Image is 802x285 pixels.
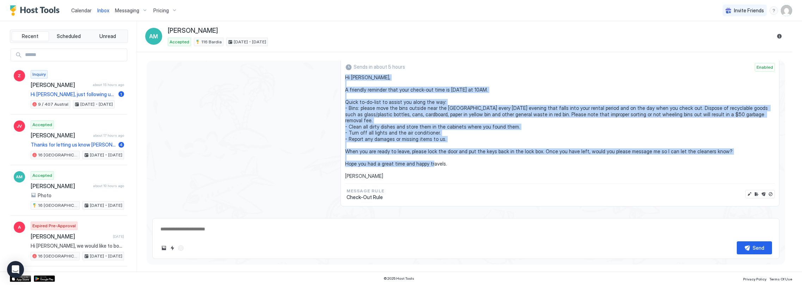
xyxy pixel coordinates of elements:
span: about 17 hours ago [93,133,124,138]
span: 16 [GEOGRAPHIC_DATA] [38,152,78,158]
span: JV [17,123,22,129]
span: about 15 hours ago [93,82,124,87]
div: tab-group [10,30,128,43]
span: © 2025 Host Tools [384,276,415,281]
span: Hi [PERSON_NAME], we would like to book accomodation from the 17/11 to the 24/11. on the 17/11 4a... [31,243,124,249]
button: Quick reply [168,244,177,252]
a: Google Play Store [34,275,55,282]
a: Host Tools Logo [10,5,63,16]
span: Terms Of Use [769,277,792,281]
span: Check-Out Rule [347,194,384,200]
span: Message Rule [347,188,384,194]
span: Expired Pre-Approval [32,223,76,229]
span: Scheduled [57,33,81,39]
span: Messaging [115,7,139,14]
span: Invite Friends [734,7,764,14]
a: Terms Of Use [769,275,792,282]
a: App Store [10,275,31,282]
span: 16 [GEOGRAPHIC_DATA] [38,253,78,259]
span: AM [16,174,23,180]
span: Accepted [32,122,52,128]
span: [DATE] - [DATE] [80,101,113,107]
span: Inbox [97,7,109,13]
span: [DATE] [113,234,124,239]
div: Send [753,244,765,252]
button: Scheduled [50,31,88,41]
span: Unread [99,33,116,39]
span: Hi [PERSON_NAME], just following up about the Airbnb cleaning. I’d be happy to look after it for ... [31,91,116,98]
a: Privacy Policy [743,275,766,282]
button: Scheduled Messages [714,212,779,222]
button: Send now [760,191,767,198]
span: Calendar [71,7,92,13]
button: Edit rule [753,191,760,198]
span: Sends in about 5 hours [354,64,405,70]
span: Accepted [170,39,189,45]
div: Open Intercom Messenger [7,261,24,278]
span: Hi [PERSON_NAME], A friendly reminder that your check-out time is [DATE] at 10AM. Quick to-do-lis... [345,74,775,179]
a: Calendar [71,7,92,14]
span: 16 [GEOGRAPHIC_DATA] [38,202,78,209]
span: [PERSON_NAME] [168,27,218,35]
span: 116 Bardia [201,39,222,45]
span: [DATE] - [DATE] [90,253,122,259]
input: Input Field [22,49,127,61]
span: [DATE] - [DATE] [90,202,122,209]
span: A [18,224,21,230]
button: Recent [12,31,49,41]
button: Disable message [767,191,774,198]
span: Privacy Policy [743,277,766,281]
span: [PERSON_NAME] [31,233,110,240]
span: Pricing [153,7,169,14]
span: [PERSON_NAME] [31,81,90,88]
span: Recent [22,33,38,39]
button: Send [737,241,772,254]
span: Z [18,73,21,79]
span: Inquiry [32,71,46,78]
span: [DATE] - [DATE] [90,152,122,158]
span: about 19 hours ago [93,184,124,188]
span: [PERSON_NAME] [31,182,90,190]
span: 9 / 407 Austral [38,101,68,107]
div: User profile [781,5,792,16]
button: Edit message [746,191,753,198]
button: Unread [89,31,126,41]
span: Photo [38,192,51,199]
button: Reservation information [775,32,784,41]
span: Thanks for letting us know [PERSON_NAME], hope your guys had a great stay. Thanks again for stayi... [31,142,116,148]
span: [DATE] - [DATE] [234,39,266,45]
span: Accepted [32,172,52,179]
button: Upload image [160,244,168,252]
span: Enabled [757,64,773,70]
div: menu [770,6,778,15]
span: [PERSON_NAME] [31,132,90,139]
span: 1 [121,92,122,97]
span: AM [149,32,158,41]
span: 4 [120,142,123,147]
a: Inbox [97,7,109,14]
